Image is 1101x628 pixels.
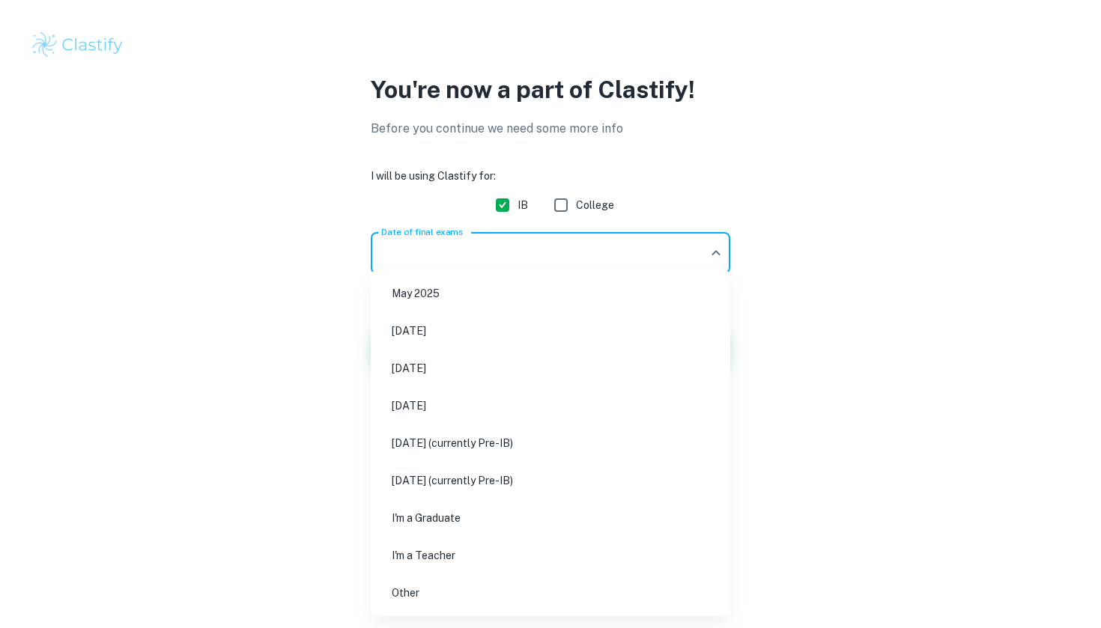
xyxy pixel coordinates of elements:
[377,501,724,535] li: I'm a Graduate
[377,388,724,423] li: [DATE]
[377,538,724,573] li: I'm a Teacher
[377,351,724,385] li: [DATE]
[377,576,724,610] li: Other
[377,314,724,348] li: [DATE]
[377,463,724,498] li: [DATE] (currently Pre-IB)
[377,276,724,311] li: May 2025
[377,426,724,460] li: [DATE] (currently Pre-IB)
